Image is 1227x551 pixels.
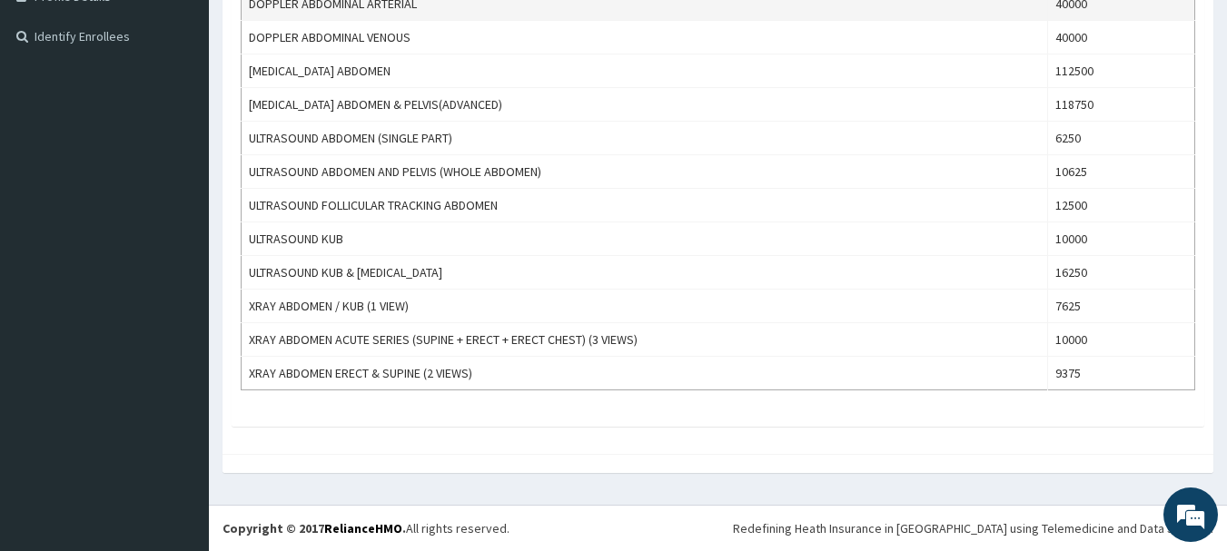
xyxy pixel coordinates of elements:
span: We're online! [105,162,251,345]
td: 6250 [1048,122,1195,155]
td: 7625 [1048,290,1195,323]
textarea: Type your message and hit 'Enter' [9,362,346,426]
div: Chat with us now [94,102,305,125]
td: 112500 [1048,54,1195,88]
footer: All rights reserved. [209,505,1227,551]
td: 118750 [1048,88,1195,122]
td: [MEDICAL_DATA] ABDOMEN [242,54,1048,88]
a: RelianceHMO [324,520,402,536]
td: ULTRASOUND KUB & [MEDICAL_DATA] [242,256,1048,290]
td: ULTRASOUND KUB [242,222,1048,256]
td: XRAY ABDOMEN ERECT & SUPINE (2 VIEWS) [242,357,1048,390]
td: XRAY ABDOMEN ACUTE SERIES (SUPINE + ERECT + ERECT CHEST) (3 VIEWS) [242,323,1048,357]
img: d_794563401_company_1708531726252_794563401 [34,91,74,136]
td: 16250 [1048,256,1195,290]
td: 40000 [1048,21,1195,54]
td: ULTRASOUND ABDOMEN AND PELVIS (WHOLE ABDOMEN) [242,155,1048,189]
td: 10000 [1048,323,1195,357]
td: 12500 [1048,189,1195,222]
td: 10000 [1048,222,1195,256]
div: Redefining Heath Insurance in [GEOGRAPHIC_DATA] using Telemedicine and Data Science! [733,519,1213,537]
strong: Copyright © 2017 . [223,520,406,536]
td: 9375 [1048,357,1195,390]
td: ULTRASOUND ABDOMEN (SINGLE PART) [242,122,1048,155]
td: ULTRASOUND FOLLICULAR TRACKING ABDOMEN [242,189,1048,222]
div: Minimize live chat window [298,9,341,53]
td: [MEDICAL_DATA] ABDOMEN & PELVIS(ADVANCED) [242,88,1048,122]
td: XRAY ABDOMEN / KUB (1 VIEW) [242,290,1048,323]
td: 10625 [1048,155,1195,189]
td: DOPPLER ABDOMINAL VENOUS [242,21,1048,54]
